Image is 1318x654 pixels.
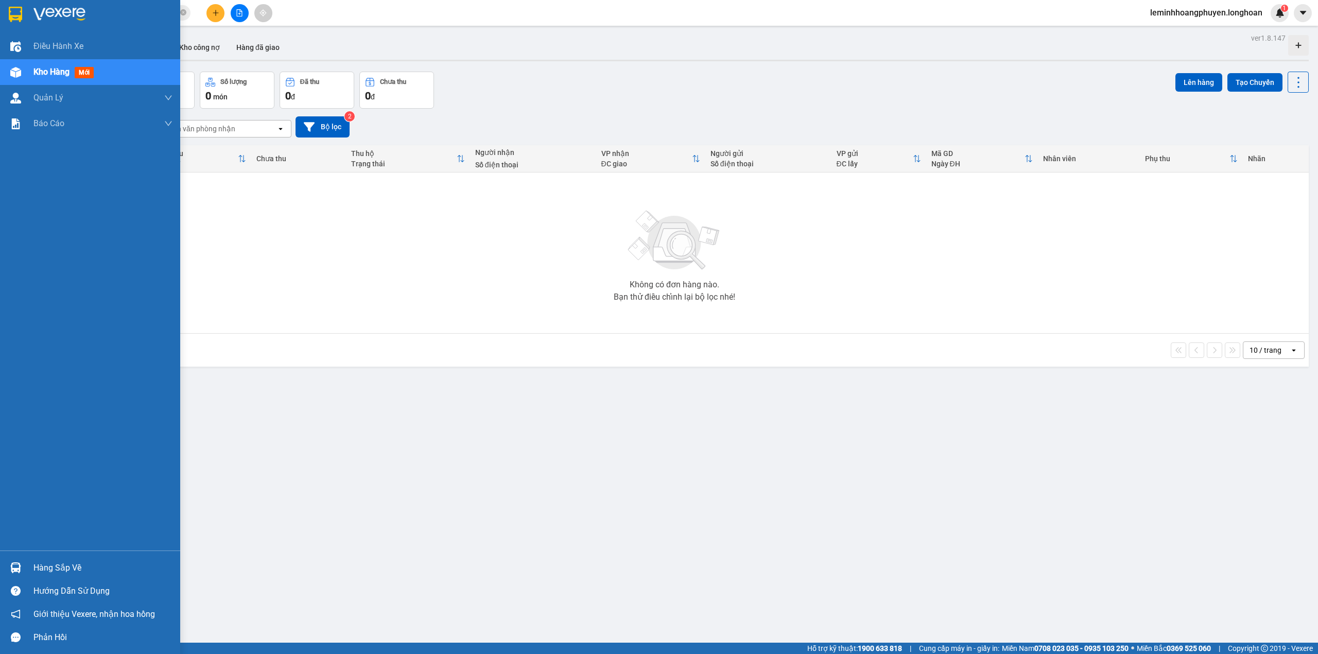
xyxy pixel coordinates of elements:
div: VP gửi [837,149,913,158]
span: plus [212,9,219,16]
div: ver 1.8.147 [1251,32,1286,44]
img: warehouse-icon [10,93,21,104]
div: 10 / trang [1250,345,1281,355]
span: 0 [205,90,211,102]
span: | [1219,643,1220,654]
span: message [11,632,21,642]
sup: 1 [1281,5,1288,12]
button: caret-down [1294,4,1312,22]
img: svg+xml;base64,PHN2ZyBjbGFzcz0ibGlzdC1wbHVnX19zdmciIHhtbG5zPSJodHRwOi8vd3d3LnczLm9yZy8yMDAwL3N2Zy... [623,204,726,277]
strong: 1900 633 818 [858,644,902,652]
div: Hàng sắp về [33,560,172,576]
div: Chưa thu [380,78,406,85]
div: Tạo kho hàng mới [1288,35,1309,56]
span: Quản Lý [33,91,63,104]
div: Nhãn [1248,154,1303,163]
div: Nhân viên [1043,154,1135,163]
th: Toggle SortBy [926,145,1038,173]
span: | [910,643,911,654]
div: Thu hộ [351,149,457,158]
button: file-add [231,4,249,22]
div: Mã GD [931,149,1025,158]
img: icon-new-feature [1275,8,1285,18]
svg: open [276,125,285,133]
span: đ [371,93,375,101]
div: Hướng dẫn sử dụng [33,583,172,599]
span: copyright [1261,645,1268,652]
div: Ngày ĐH [931,160,1025,168]
span: Báo cáo [33,117,64,130]
div: Số điện thoại [475,161,591,169]
img: warehouse-icon [10,67,21,78]
strong: 0369 525 060 [1167,644,1211,652]
img: warehouse-icon [10,41,21,52]
img: solution-icon [10,118,21,129]
span: leminhhoangphuyen.longhoan [1142,6,1271,19]
button: Hàng đã giao [228,35,288,60]
span: 0 [285,90,291,102]
span: Kho hàng [33,67,70,77]
div: Đã thu [162,149,238,158]
div: Không có đơn hàng nào. [630,281,719,289]
span: mới [75,67,94,78]
span: down [164,119,172,128]
span: close-circle [180,8,186,18]
button: aim [254,4,272,22]
div: Người nhận [475,148,591,157]
div: Bạn thử điều chỉnh lại bộ lọc nhé! [614,293,735,301]
span: 0 [365,90,371,102]
div: Số lượng [220,78,247,85]
img: logo-vxr [9,7,22,22]
div: ĐC lấy [837,160,913,168]
svg: open [1290,346,1298,354]
th: Toggle SortBy [596,145,705,173]
button: Chưa thu0đ [359,72,434,109]
span: caret-down [1298,8,1308,18]
div: ĐC giao [601,160,692,168]
span: file-add [236,9,243,16]
span: Hỗ trợ kỹ thuật: [807,643,902,654]
span: ⚪️ [1131,646,1134,650]
strong: 0708 023 035 - 0935 103 250 [1034,644,1129,652]
span: Cung cấp máy in - giấy in: [919,643,999,654]
span: notification [11,609,21,619]
sup: 2 [344,111,355,122]
span: question-circle [11,586,21,596]
div: Phản hồi [33,630,172,645]
span: món [213,93,228,101]
div: Đã thu [300,78,319,85]
button: Kho công nợ [171,35,228,60]
span: Miền Nam [1002,643,1129,654]
div: VP nhận [601,149,692,158]
button: plus [206,4,224,22]
span: 1 [1282,5,1286,12]
div: Chưa thu [256,154,341,163]
th: Toggle SortBy [346,145,470,173]
span: Giới thiệu Vexere, nhận hoa hồng [33,608,155,621]
div: Người gửi [710,149,826,158]
span: Điều hành xe [33,40,83,53]
button: Bộ lọc [296,116,350,137]
th: Toggle SortBy [157,145,251,173]
div: Phụ thu [1145,154,1229,163]
button: Lên hàng [1175,73,1222,92]
span: đ [291,93,295,101]
div: Số điện thoại [710,160,826,168]
th: Toggle SortBy [831,145,926,173]
div: Chọn văn phòng nhận [164,124,235,134]
span: down [164,94,172,102]
button: Đã thu0đ [280,72,354,109]
span: Miền Bắc [1137,643,1211,654]
button: Số lượng0món [200,72,274,109]
button: Tạo Chuyến [1227,73,1282,92]
div: HTTT [162,160,238,168]
span: aim [259,9,267,16]
th: Toggle SortBy [1140,145,1243,173]
img: warehouse-icon [10,562,21,573]
span: close-circle [180,9,186,15]
div: Trạng thái [351,160,457,168]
